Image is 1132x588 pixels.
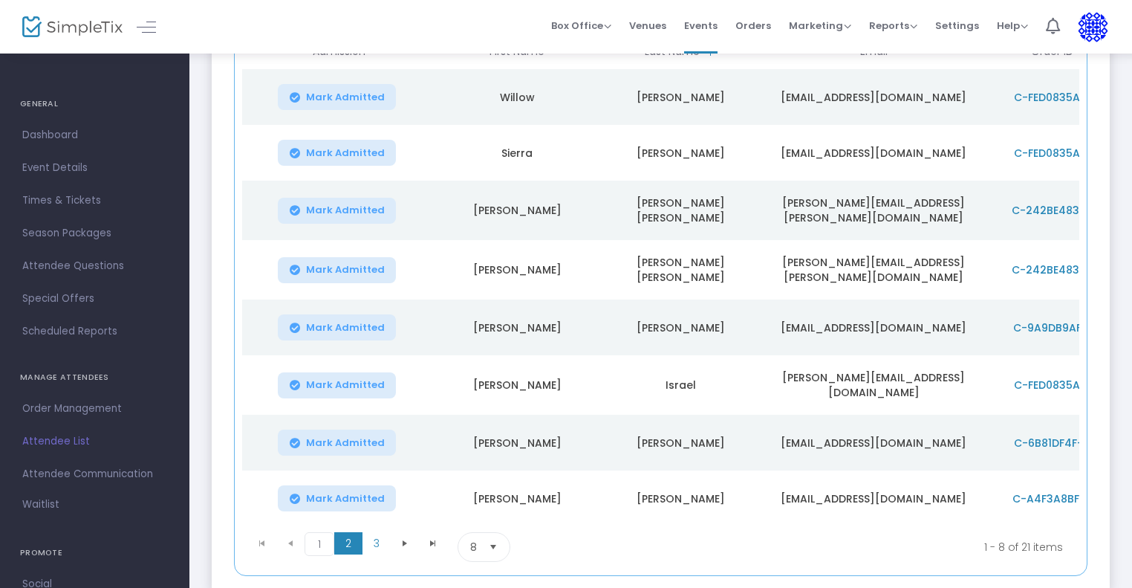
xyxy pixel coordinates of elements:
[599,355,762,415] td: Israel
[419,532,447,555] span: Go to the last page
[551,19,611,33] span: Box Office
[869,19,917,33] span: Reports
[20,538,169,568] h4: PROMOTE
[735,7,771,45] span: Orders
[427,537,439,549] span: Go to the last page
[762,355,985,415] td: [PERSON_NAME][EMAIL_ADDRESS][DOMAIN_NAME]
[306,147,385,159] span: Mark Admitted
[599,125,762,181] td: [PERSON_NAME]
[762,300,985,355] td: [EMAIL_ADDRESS][DOMAIN_NAME]
[391,532,419,555] span: Go to the next page
[306,264,385,276] span: Mark Admitted
[1012,262,1092,277] span: C-242BE483-2
[629,7,666,45] span: Venues
[435,300,599,355] td: [PERSON_NAME]
[20,363,169,392] h4: MANAGE ATTENDEES
[435,181,599,240] td: [PERSON_NAME]
[306,322,385,334] span: Mark Admitted
[22,126,167,145] span: Dashboard
[306,379,385,391] span: Mark Admitted
[1014,90,1090,105] span: C-FED0835A-1
[306,204,385,216] span: Mark Admitted
[762,125,985,181] td: [EMAIL_ADDRESS][DOMAIN_NAME]
[22,191,167,210] span: Times & Tickets
[599,181,762,240] td: [PERSON_NAME] [PERSON_NAME]
[22,256,167,276] span: Attendee Questions
[22,158,167,178] span: Event Details
[22,497,59,512] span: Waitlist
[599,415,762,471] td: [PERSON_NAME]
[1012,491,1092,506] span: C-A4F3A8BF-3
[762,471,985,526] td: [EMAIL_ADDRESS][DOMAIN_NAME]
[935,7,979,45] span: Settings
[306,493,385,505] span: Mark Admitted
[22,289,167,308] span: Special Offers
[599,240,762,300] td: [PERSON_NAME] [PERSON_NAME]
[762,415,985,471] td: [EMAIL_ADDRESS][DOMAIN_NAME]
[1014,146,1090,161] span: C-FED0835A-1
[278,140,397,166] button: Mark Admitted
[22,399,167,419] span: Order Management
[22,224,167,243] span: Season Packages
[278,372,397,398] button: Mark Admitted
[306,91,385,103] span: Mark Admitted
[399,537,411,549] span: Go to the next page
[435,125,599,181] td: Sierra
[762,69,985,125] td: [EMAIL_ADDRESS][DOMAIN_NAME]
[470,540,477,555] span: 8
[278,485,397,511] button: Mark Admitted
[435,240,599,300] td: [PERSON_NAME]
[22,322,167,341] span: Scheduled Reports
[762,181,985,240] td: [PERSON_NAME][EMAIL_ADDRESS][PERSON_NAME][DOMAIN_NAME]
[599,69,762,125] td: [PERSON_NAME]
[657,532,1063,562] kendo-pager-info: 1 - 8 of 21 items
[242,34,1079,526] div: Data table
[762,240,985,300] td: [PERSON_NAME][EMAIL_ADDRESS][PERSON_NAME][DOMAIN_NAME]
[1012,203,1092,218] span: C-242BE483-2
[20,89,169,119] h4: GENERAL
[278,314,397,340] button: Mark Admitted
[435,415,599,471] td: [PERSON_NAME]
[278,198,397,224] button: Mark Admitted
[22,432,167,451] span: Attendee List
[789,19,851,33] span: Marketing
[305,532,334,556] span: Page 1
[1014,436,1090,450] span: C-6B81DF4F-6
[278,257,397,283] button: Mark Admitted
[334,532,362,555] span: Page 2
[435,355,599,415] td: [PERSON_NAME]
[599,300,762,355] td: [PERSON_NAME]
[278,84,397,110] button: Mark Admitted
[306,437,385,449] span: Mark Admitted
[483,533,504,561] button: Select
[435,69,599,125] td: Willow
[278,430,397,456] button: Mark Admitted
[435,471,599,526] td: [PERSON_NAME]
[362,532,391,555] span: Page 3
[684,7,718,45] span: Events
[1013,320,1091,335] span: C-9A9DB9AF-1
[997,19,1028,33] span: Help
[1014,378,1090,392] span: C-FED0835A-1
[22,465,167,484] span: Attendee Communication
[599,471,762,526] td: [PERSON_NAME]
